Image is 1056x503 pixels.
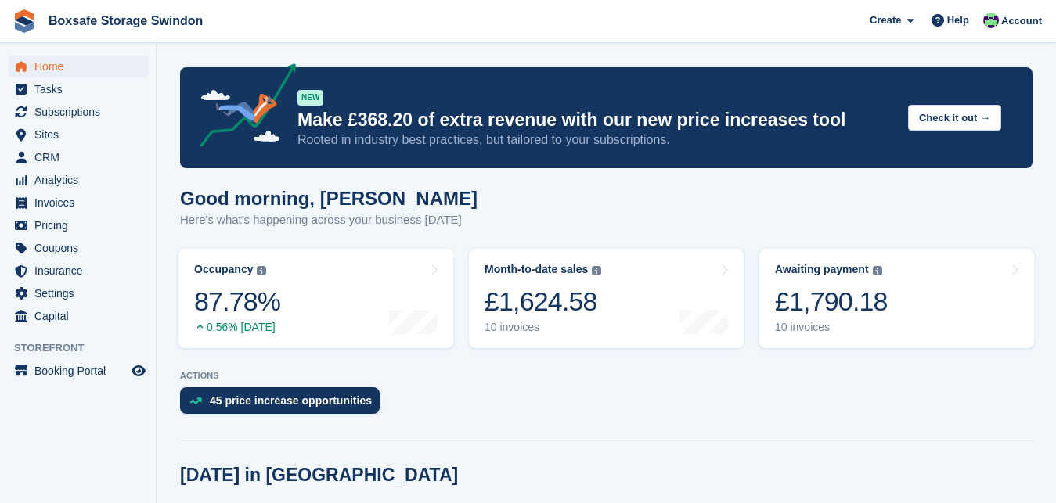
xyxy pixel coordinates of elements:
[8,237,148,259] a: menu
[34,101,128,123] span: Subscriptions
[8,56,148,77] a: menu
[759,249,1034,348] a: Awaiting payment £1,790.18 10 invoices
[42,8,209,34] a: Boxsafe Storage Swindon
[8,101,148,123] a: menu
[947,13,969,28] span: Help
[8,282,148,304] a: menu
[775,321,888,334] div: 10 invoices
[13,9,36,33] img: stora-icon-8386f47178a22dfd0bd8f6a31ec36ba5ce8667c1dd55bd0f319d3a0aa187defe.svg
[8,169,148,191] a: menu
[194,321,280,334] div: 0.56% [DATE]
[194,286,280,318] div: 87.78%
[870,13,901,28] span: Create
[8,146,148,168] a: menu
[8,260,148,282] a: menu
[485,286,601,318] div: £1,624.58
[485,321,601,334] div: 10 invoices
[8,78,148,100] a: menu
[34,305,128,327] span: Capital
[180,465,458,486] h2: [DATE] in [GEOGRAPHIC_DATA]
[34,146,128,168] span: CRM
[180,188,478,209] h1: Good morning, [PERSON_NAME]
[873,266,882,275] img: icon-info-grey-7440780725fd019a000dd9b08b2336e03edf1995a4989e88bcd33f0948082b44.svg
[34,169,128,191] span: Analytics
[297,131,896,149] p: Rooted in industry best practices, but tailored to your subscriptions.
[34,282,128,304] span: Settings
[180,387,387,422] a: 45 price increase opportunities
[8,360,148,382] a: menu
[129,361,148,380] a: Preview store
[297,90,323,106] div: NEW
[8,124,148,146] a: menu
[257,266,266,275] img: icon-info-grey-7440780725fd019a000dd9b08b2336e03edf1995a4989e88bcd33f0948082b44.svg
[8,305,148,327] a: menu
[34,124,128,146] span: Sites
[485,263,588,276] div: Month-to-date sales
[983,13,999,28] img: Kim Virabi
[908,105,1001,131] button: Check it out →
[194,263,253,276] div: Occupancy
[775,263,869,276] div: Awaiting payment
[14,340,156,356] span: Storefront
[8,192,148,214] a: menu
[34,237,128,259] span: Coupons
[178,249,453,348] a: Occupancy 87.78% 0.56% [DATE]
[34,260,128,282] span: Insurance
[189,397,202,404] img: price_increase_opportunities-93ffe204e8149a01c8c9dc8f82e8f89637d9d84a8eef4429ea346261dce0b2c0.svg
[8,214,148,236] a: menu
[297,109,896,131] p: Make £368.20 of extra revenue with our new price increases tool
[34,192,128,214] span: Invoices
[34,78,128,100] span: Tasks
[469,249,744,348] a: Month-to-date sales £1,624.58 10 invoices
[34,56,128,77] span: Home
[775,286,888,318] div: £1,790.18
[34,360,128,382] span: Booking Portal
[1001,13,1042,29] span: Account
[210,394,372,407] div: 45 price increase opportunities
[592,266,601,275] img: icon-info-grey-7440780725fd019a000dd9b08b2336e03edf1995a4989e88bcd33f0948082b44.svg
[34,214,128,236] span: Pricing
[187,63,297,153] img: price-adjustments-announcement-icon-8257ccfd72463d97f412b2fc003d46551f7dbcb40ab6d574587a9cd5c0d94...
[180,211,478,229] p: Here's what's happening across your business [DATE]
[180,371,1033,381] p: ACTIONS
